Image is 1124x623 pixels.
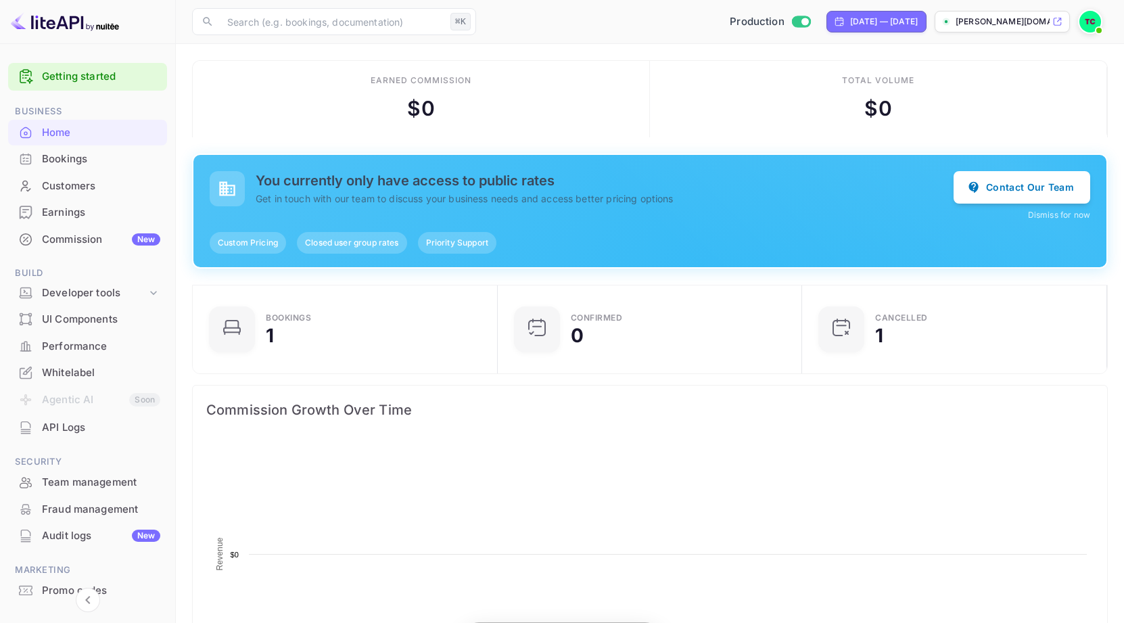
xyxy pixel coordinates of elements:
a: Bookings [8,146,167,171]
text: Revenue [215,537,225,570]
div: Developer tools [42,285,147,301]
a: Promo codes [8,578,167,603]
div: UI Components [42,312,160,327]
div: 1 [266,326,274,345]
img: TONY CALAMITA [1079,11,1101,32]
button: Contact Our Team [954,171,1090,204]
div: Commission [42,232,160,248]
a: Fraud management [8,497,167,522]
button: Dismiss for now [1028,209,1090,221]
h5: You currently only have access to public rates [256,172,954,189]
a: API Logs [8,415,167,440]
div: API Logs [8,415,167,441]
p: Get in touch with our team to discuss your business needs and access better pricing options [256,191,954,206]
div: Developer tools [8,281,167,305]
span: Security [8,455,167,469]
div: Total volume [842,74,914,87]
div: Customers [42,179,160,194]
div: Promo codes [42,583,160,599]
a: Getting started [42,69,160,85]
div: 1 [875,326,883,345]
a: Home [8,120,167,145]
span: Closed user group rates [297,237,406,249]
a: Performance [8,333,167,359]
div: CommissionNew [8,227,167,253]
div: Earned commission [371,74,471,87]
div: Audit logs [42,528,160,544]
text: $0 [230,551,239,559]
div: ⌘K [450,13,471,30]
div: Earnings [8,200,167,226]
a: Team management [8,469,167,494]
div: Team management [8,469,167,496]
div: Bookings [8,146,167,172]
input: Search (e.g. bookings, documentation) [219,8,445,35]
div: Performance [8,333,167,360]
div: Switch to Sandbox mode [724,14,816,30]
div: Whitelabel [8,360,167,386]
div: Home [42,125,160,141]
div: Getting started [8,63,167,91]
div: Team management [42,475,160,490]
a: UI Components [8,306,167,331]
p: [PERSON_NAME][DOMAIN_NAME]... [956,16,1050,28]
div: 0 [571,326,584,345]
a: Audit logsNew [8,523,167,548]
div: Fraud management [42,502,160,517]
div: API Logs [42,420,160,436]
div: CANCELLED [875,314,928,322]
img: LiteAPI logo [11,11,119,32]
div: Confirmed [571,314,623,322]
span: Production [730,14,785,30]
span: Custom Pricing [210,237,286,249]
div: Fraud management [8,497,167,523]
div: UI Components [8,306,167,333]
div: $ 0 [864,93,891,124]
div: Earnings [42,205,160,221]
div: Whitelabel [42,365,160,381]
div: Customers [8,173,167,200]
div: Bookings [266,314,311,322]
div: Home [8,120,167,146]
a: Earnings [8,200,167,225]
div: [DATE] — [DATE] [850,16,918,28]
div: Audit logsNew [8,523,167,549]
div: $ 0 [407,93,434,124]
div: Bookings [42,152,160,167]
div: New [132,233,160,246]
a: CommissionNew [8,227,167,252]
a: Whitelabel [8,360,167,385]
div: Promo codes [8,578,167,604]
span: Commission Growth Over Time [206,399,1094,421]
span: Build [8,266,167,281]
button: Collapse navigation [76,588,100,612]
span: Priority Support [418,237,496,249]
a: Customers [8,173,167,198]
div: Performance [42,339,160,354]
div: New [132,530,160,542]
span: Marketing [8,563,167,578]
span: Business [8,104,167,119]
